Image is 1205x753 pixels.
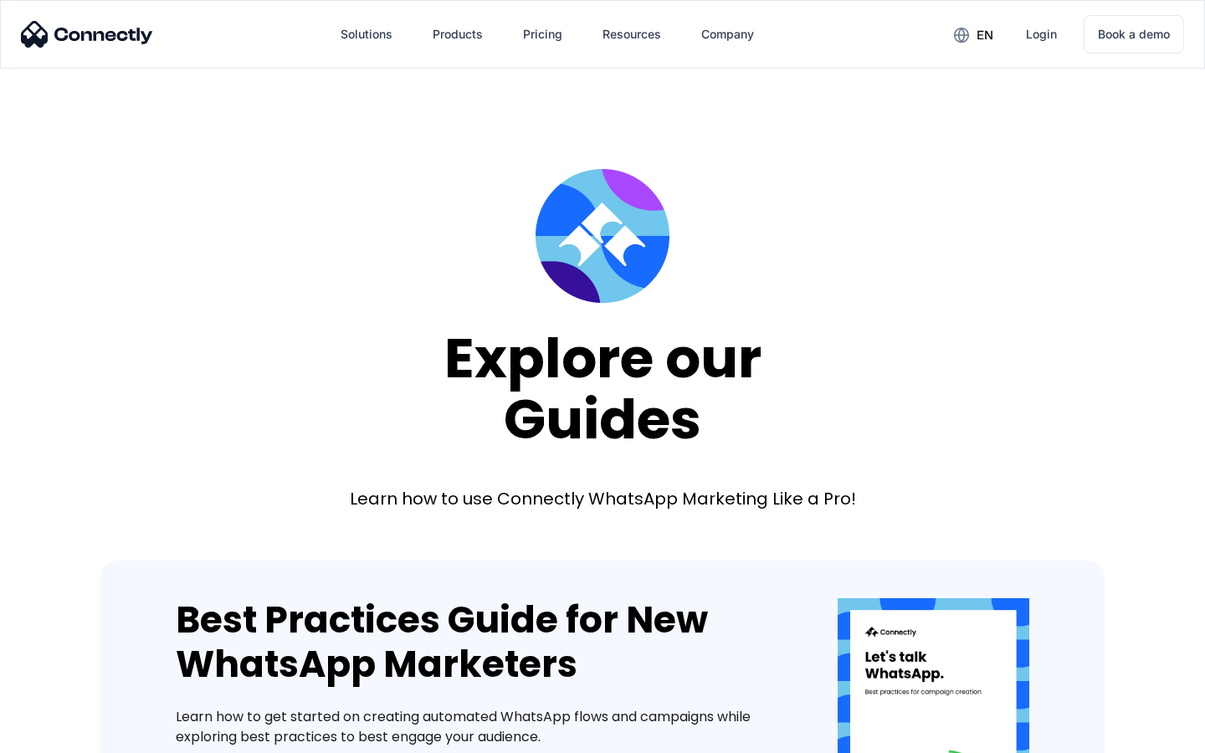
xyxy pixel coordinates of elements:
[1084,15,1184,54] a: Book a demo
[17,724,100,747] aside: Language selected: English
[21,21,153,48] img: Connectly Logo
[341,23,392,46] div: Solutions
[350,487,856,510] div: Learn how to use Connectly WhatsApp Marketing Like a Pro!
[701,23,754,46] div: Company
[433,23,483,46] div: Products
[1013,14,1070,54] a: Login
[602,23,661,46] div: Resources
[1026,23,1057,46] div: Login
[33,724,100,747] ul: Language list
[176,707,787,747] div: Learn how to get started on creating automated WhatsApp flows and campaigns while exploring best ...
[523,23,562,46] div: Pricing
[510,14,576,54] a: Pricing
[444,328,761,449] div: Explore our Guides
[977,23,993,47] div: en
[176,598,787,687] div: Best Practices Guide for New WhatsApp Marketers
